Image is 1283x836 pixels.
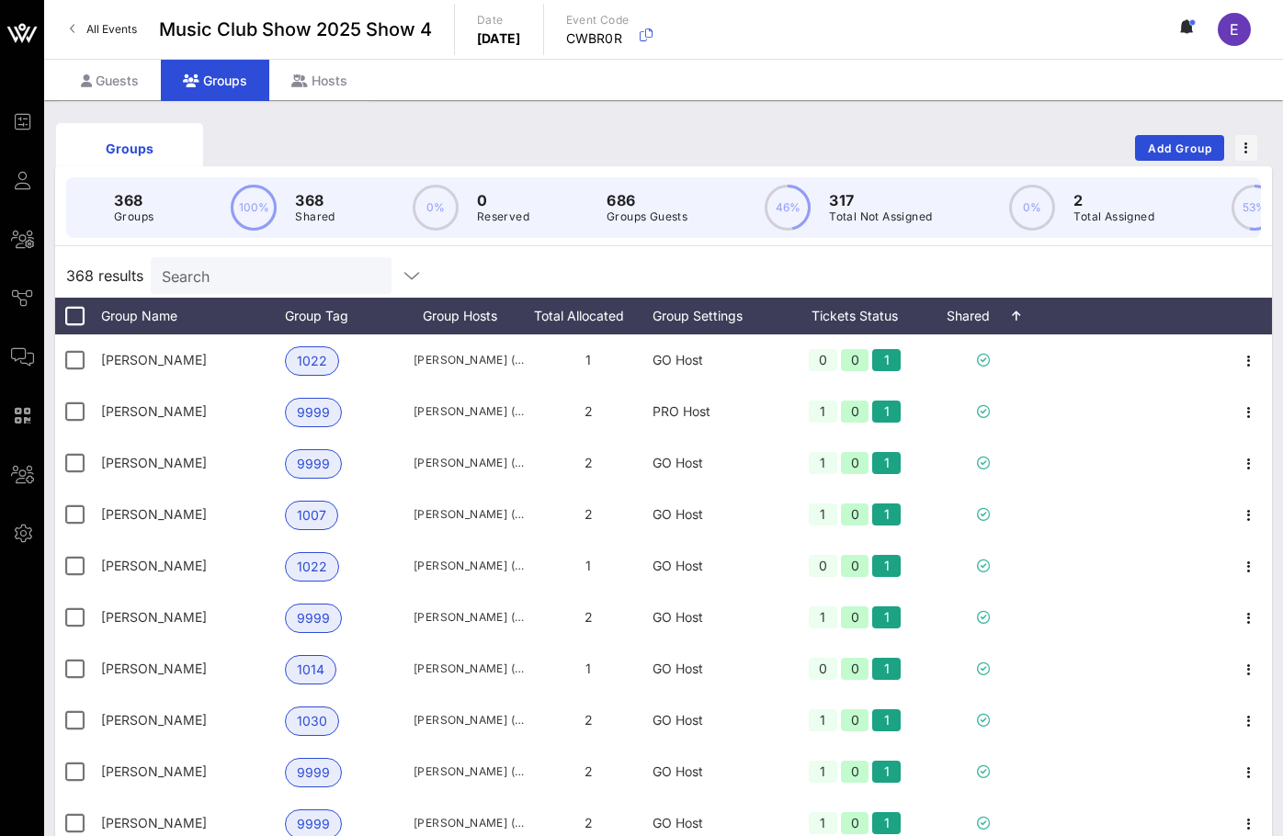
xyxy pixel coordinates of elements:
[872,349,901,371] div: 1
[585,712,593,728] span: 2
[585,609,593,625] span: 2
[841,349,869,371] div: 0
[414,454,524,472] span: [PERSON_NAME] ([PERSON_NAME][EMAIL_ADDRESS][PERSON_NAME][DOMAIN_NAME])
[829,189,932,211] p: 317
[297,707,327,735] span: 1030
[653,298,781,334] div: Group Settings
[477,11,521,29] p: Date
[585,455,593,470] span: 2
[101,403,207,419] span: Adam Greenhagen
[585,558,591,573] span: 1
[841,606,869,628] div: 0
[59,60,161,101] div: Guests
[566,11,630,29] p: Event Code
[841,503,869,525] div: 0
[653,643,781,695] div: GO Host
[1218,13,1251,46] div: E
[297,759,330,786] span: 9999
[297,553,327,581] span: 1022
[414,814,524,832] span: [PERSON_NAME] ([EMAIL_ADDRESS][DOMAIN_NAME])
[872,761,901,783] div: 1
[159,16,432,43] span: Music Club Show 2025 Show 4
[809,658,837,680] div: 0
[585,506,593,522] span: 2
[414,402,524,421] span: [PERSON_NAME] ([PERSON_NAME][EMAIL_ADDRESS][DOMAIN_NAME])
[928,298,1039,334] div: Shared
[809,812,837,834] div: 1
[829,208,932,226] p: Total Not Assigned
[59,15,148,44] a: All Events
[101,763,207,779] span: Allison Brown
[297,604,330,632] span: 9999
[653,592,781,643] div: GO Host
[285,298,414,334] div: Group Tag
[607,189,687,211] p: 686
[841,709,869,731] div: 0
[872,709,901,731] div: 1
[841,658,869,680] div: 0
[524,298,653,334] div: Total Allocated
[585,661,591,676] span: 1
[585,763,593,779] span: 2
[101,298,285,334] div: Group Name
[653,695,781,746] div: GO Host
[841,401,869,423] div: 0
[114,189,153,211] p: 368
[809,606,837,628] div: 1
[295,189,335,211] p: 368
[841,452,869,474] div: 0
[1073,189,1154,211] p: 2
[585,352,591,367] span: 1
[297,450,330,478] span: 9999
[872,452,901,474] div: 1
[86,22,137,36] span: All Events
[269,60,369,101] div: Hosts
[653,437,781,489] div: GO Host
[809,349,837,371] div: 0
[101,609,207,625] span: Alex Quarrier
[841,761,869,783] div: 0
[809,452,837,474] div: 1
[297,347,327,375] span: 1022
[414,608,524,627] span: [PERSON_NAME] ([PERSON_NAME][EMAIL_ADDRESS][DOMAIN_NAME])
[477,208,529,226] p: Reserved
[566,29,630,48] p: CWBR0R
[101,558,207,573] span: Alec Covington
[101,815,207,830] span: Aly Brooke
[101,506,207,522] span: Al Welch
[1135,135,1224,161] button: Add Group
[101,712,207,728] span: Ali Summerville
[585,815,593,830] span: 2
[585,403,593,419] span: 2
[653,334,781,386] div: GO Host
[297,656,324,683] span: 1014
[70,139,189,158] div: Groups
[114,208,153,226] p: Groups
[1073,208,1154,226] p: Total Assigned
[872,503,901,525] div: 1
[297,502,326,529] span: 1007
[653,540,781,592] div: GO Host
[414,763,524,781] span: [PERSON_NAME] ([EMAIL_ADDRESS][DOMAIN_NAME])
[1147,141,1213,155] span: Add Group
[653,746,781,797] div: GO Host
[101,661,207,676] span: Alexander G Kelly
[872,812,901,834] div: 1
[872,606,901,628] div: 1
[101,352,207,367] span: Adam Greene
[414,351,524,369] span: [PERSON_NAME] ([EMAIL_ADDRESS][DOMAIN_NAME])
[295,208,335,226] p: Shared
[841,555,869,577] div: 0
[1230,20,1239,39] span: E
[872,555,901,577] div: 1
[809,401,837,423] div: 1
[414,557,524,575] span: [PERSON_NAME] ([PERSON_NAME][EMAIL_ADDRESS][PERSON_NAME][DOMAIN_NAME])
[809,709,837,731] div: 1
[781,298,928,334] div: Tickets Status
[607,208,687,226] p: Groups Guests
[809,503,837,525] div: 1
[101,455,207,470] span: Adam Snelling
[872,401,901,423] div: 1
[809,761,837,783] div: 1
[477,189,529,211] p: 0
